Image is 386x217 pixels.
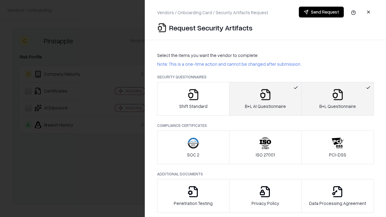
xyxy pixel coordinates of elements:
button: Privacy Policy [229,179,302,213]
p: Request Security Artifacts [169,23,252,33]
p: B+L AI Questionnaire [245,103,286,109]
p: PCI-DSS [329,152,346,158]
p: Penetration Testing [174,200,213,206]
p: ISO 27001 [256,152,275,158]
p: Select the items you want the vendor to complete: [157,52,374,58]
button: PCI-DSS [301,131,374,164]
button: Send Request [299,7,344,17]
p: Additional Documents [157,171,374,177]
button: SOC 2 [157,131,229,164]
p: Data Processing Agreement [309,200,366,206]
button: B+L Questionnaire [301,82,374,116]
p: Security Questionnaires [157,74,374,80]
p: Vendors / Onboarding Card / Security Artifacts Request [157,9,268,16]
button: B+L AI Questionnaire [229,82,302,116]
button: Penetration Testing [157,179,229,213]
button: Shift Standard [157,82,229,116]
button: ISO 27001 [229,131,302,164]
p: B+L Questionnaire [319,103,356,109]
p: Compliance Certificates [157,123,374,128]
button: Data Processing Agreement [301,179,374,213]
p: Shift Standard [179,103,207,109]
p: Privacy Policy [252,200,279,206]
p: SOC 2 [187,152,199,158]
p: Note: This is a one-time action and cannot be changed after submission. [157,61,374,67]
